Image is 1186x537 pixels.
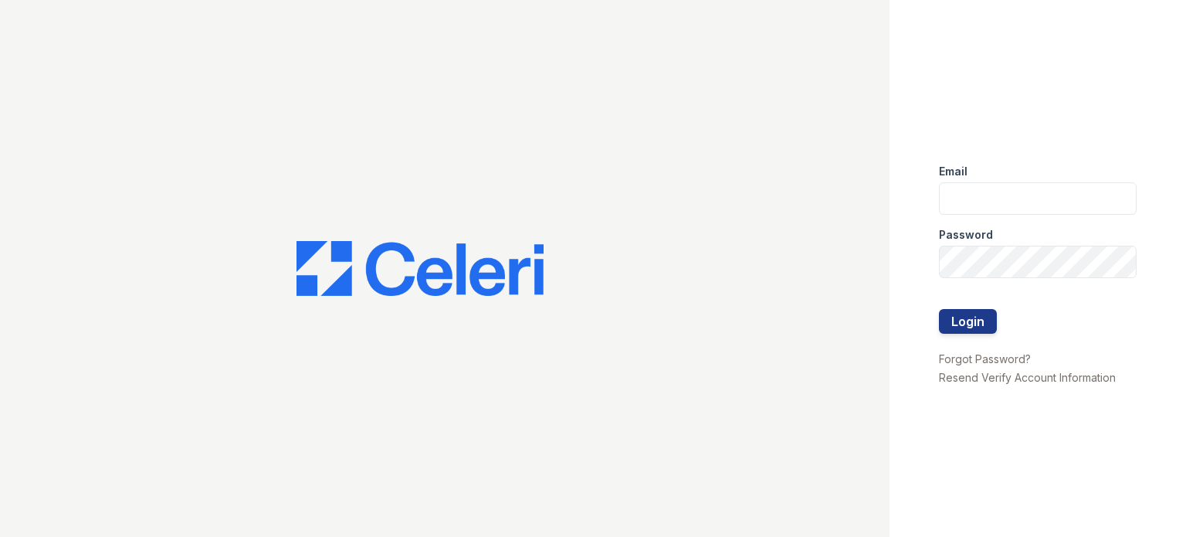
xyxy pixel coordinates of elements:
[939,371,1116,384] a: Resend Verify Account Information
[939,227,993,243] label: Password
[296,241,544,297] img: CE_Logo_Blue-a8612792a0a2168367f1c8372b55b34899dd931a85d93a1a3d3e32e68fde9ad4.png
[939,309,997,334] button: Login
[939,352,1031,365] a: Forgot Password?
[939,164,967,179] label: Email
